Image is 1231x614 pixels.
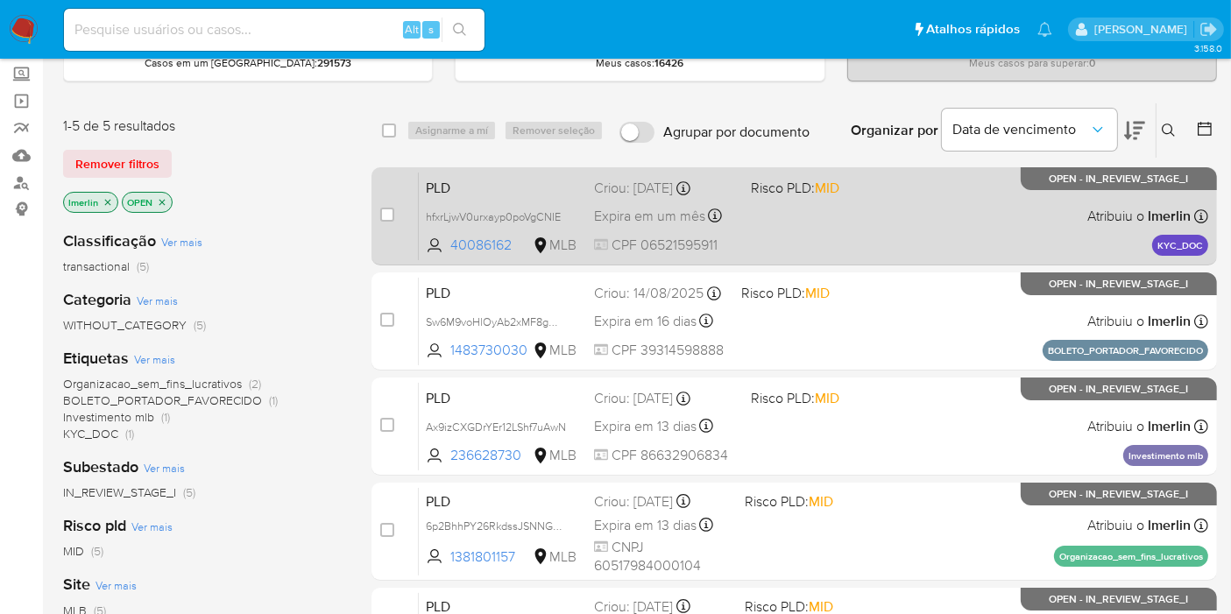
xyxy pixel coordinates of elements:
span: Alt [405,21,419,38]
a: Sair [1199,20,1218,39]
a: Notificações [1037,22,1052,37]
button: search-icon [442,18,478,42]
span: Atalhos rápidos [926,20,1020,39]
span: s [428,21,434,38]
p: leticia.merlin@mercadolivre.com [1094,21,1193,38]
input: Pesquise usuários ou casos... [64,18,485,41]
span: 3.158.0 [1194,41,1222,55]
